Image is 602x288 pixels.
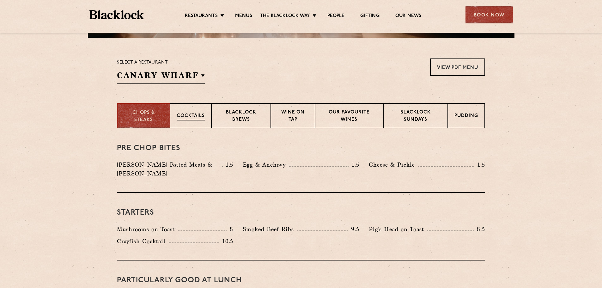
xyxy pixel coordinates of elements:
[117,70,205,84] h2: Canary Wharf
[360,13,379,20] a: Gifting
[243,160,289,169] p: Egg & Anchovy
[474,161,485,169] p: 1.5
[474,225,485,233] p: 8.5
[322,109,376,124] p: Our favourite wines
[117,209,485,217] h3: Starters
[177,113,205,120] p: Cocktails
[235,13,252,20] a: Menus
[348,225,359,233] p: 9.5
[430,58,485,76] a: View PDF Menu
[454,113,478,120] p: Pudding
[219,237,233,245] p: 10.5
[369,160,418,169] p: Cheese & Pickle
[369,225,427,234] p: Pig's Head on Toast
[349,161,359,169] p: 1.5
[117,160,222,178] p: [PERSON_NAME] Potted Meats & [PERSON_NAME]
[465,6,513,23] div: Book Now
[117,144,485,152] h3: Pre Chop Bites
[117,237,169,246] p: Crayfish Cocktail
[223,161,234,169] p: 1.5
[277,109,308,124] p: Wine on Tap
[117,276,485,285] h3: PARTICULARLY GOOD AT LUNCH
[260,13,310,20] a: The Blacklock Way
[117,58,205,67] p: Select a restaurant
[395,13,422,20] a: Our News
[327,13,344,20] a: People
[89,10,144,19] img: BL_Textured_Logo-footer-cropped.svg
[218,109,264,124] p: Blacklock Brews
[185,13,218,20] a: Restaurants
[117,225,178,234] p: Mushrooms on Toast
[124,109,163,124] p: Chops & Steaks
[227,225,233,233] p: 8
[390,109,441,124] p: Blacklock Sundays
[243,225,297,234] p: Smoked Beef Ribs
